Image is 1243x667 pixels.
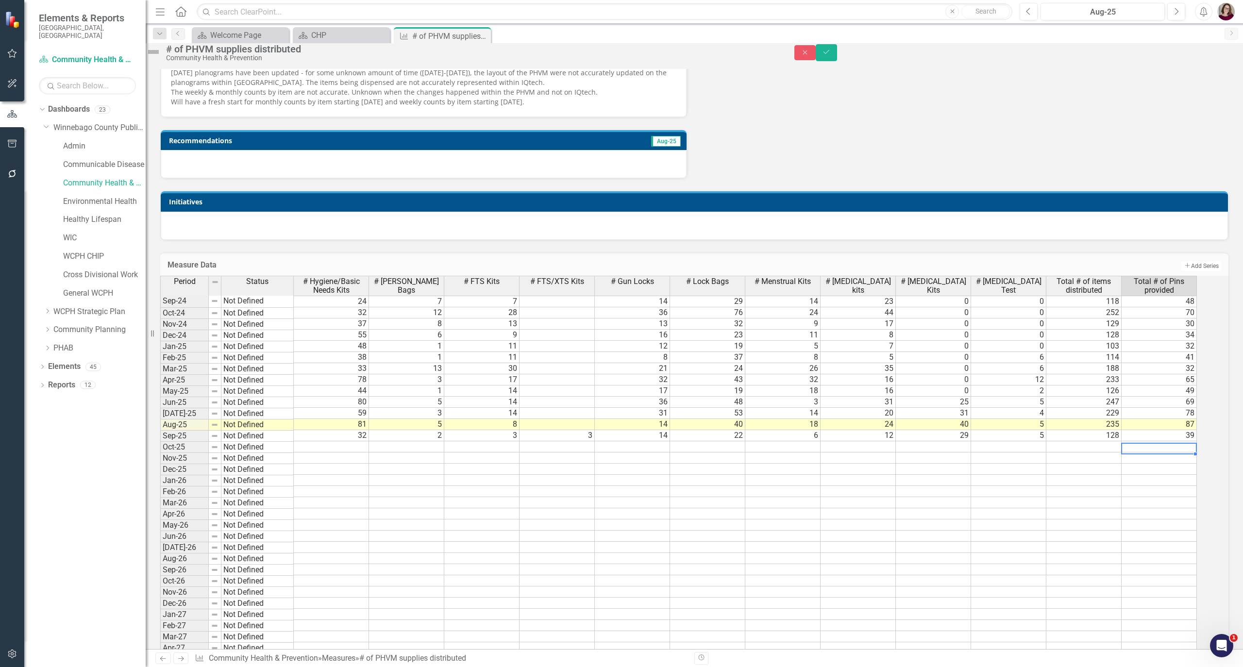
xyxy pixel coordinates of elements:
td: Oct-26 [160,576,209,587]
td: 3 [444,430,520,441]
td: 53 [670,408,745,419]
td: Not Defined [221,542,294,553]
td: 247 [1046,397,1122,408]
td: 103 [1046,341,1122,352]
img: 8DAGhfEEPCf229AAAAAElFTkSuQmCC [211,622,218,630]
td: 14 [444,408,520,419]
td: Not Defined [221,509,294,520]
td: 55 [294,330,369,341]
img: 8DAGhfEEPCf229AAAAAElFTkSuQmCC [211,600,218,607]
td: 40 [670,419,745,430]
td: 11 [444,352,520,363]
img: 8DAGhfEEPCf229AAAAAElFTkSuQmCC [211,278,219,286]
span: # Gun Locks [611,277,654,286]
td: Not Defined [221,565,294,576]
img: 8DAGhfEEPCf229AAAAAElFTkSuQmCC [211,432,218,440]
img: 8DAGhfEEPCf229AAAAAElFTkSuQmCC [211,454,218,462]
span: 1 [1230,634,1238,642]
td: 65 [1122,374,1197,385]
td: Not Defined [221,520,294,531]
td: 5 [745,341,821,352]
a: Community Planning [53,324,146,335]
td: Not Defined [221,419,294,431]
img: 8DAGhfEEPCf229AAAAAElFTkSuQmCC [211,332,218,339]
td: 128 [1046,430,1122,441]
td: Not Defined [221,364,294,375]
a: Dashboards [48,104,90,115]
td: 6 [971,352,1046,363]
td: 16 [595,330,670,341]
td: 48 [1122,296,1197,307]
td: Not Defined [221,408,294,419]
td: 126 [1046,385,1122,397]
td: 128 [1046,330,1122,341]
img: ClearPoint Strategy [5,11,22,28]
td: Sep-25 [160,431,209,442]
img: 8DAGhfEEPCf229AAAAAElFTkSuQmCC [211,544,218,551]
td: 32 [745,374,821,385]
span: # FTS Kits [464,277,500,286]
a: Reports [48,380,75,391]
td: 5 [369,419,444,430]
td: 30 [444,363,520,374]
td: Feb-26 [160,486,209,498]
td: Not Defined [221,464,294,475]
td: Sep-26 [160,565,209,576]
td: 14 [595,296,670,307]
span: # [PERSON_NAME] Bags [371,277,442,294]
td: 5 [971,430,1046,441]
td: Aug-25 [160,419,209,431]
td: 8 [745,352,821,363]
td: 43 [670,374,745,385]
td: 0 [896,363,971,374]
td: 0 [896,352,971,363]
td: 12 [595,341,670,352]
td: 37 [294,318,369,330]
td: 30 [1122,318,1197,330]
td: 9 [444,330,520,341]
td: Jun-25 [160,397,209,408]
img: 8DAGhfEEPCf229AAAAAElFTkSuQmCC [211,387,218,395]
td: Feb-25 [160,352,209,364]
td: Not Defined [221,386,294,397]
a: Community Health & Prevention [39,54,136,66]
a: Healthy Lifespan [63,214,146,225]
td: 2 [369,430,444,441]
td: 31 [896,408,971,419]
td: 32 [1122,363,1197,374]
td: 14 [745,408,821,419]
a: Cross Divisional Work [63,269,146,281]
td: 2 [971,385,1046,397]
td: 0 [971,318,1046,330]
a: Community Health & Prevention [209,653,318,663]
td: 5 [971,397,1046,408]
td: 118 [1046,296,1122,307]
td: Not Defined [221,352,294,364]
td: 114 [1046,352,1122,363]
div: » » [195,653,687,664]
td: 0 [896,374,971,385]
td: 39 [1122,430,1197,441]
td: Not Defined [221,319,294,330]
td: 17 [821,318,896,330]
img: 8DAGhfEEPCf229AAAAAElFTkSuQmCC [211,633,218,641]
td: 49 [1122,385,1197,397]
td: 5 [971,419,1046,430]
img: 8DAGhfEEPCf229AAAAAElFTkSuQmCC [211,320,218,328]
td: 7 [369,296,444,307]
span: Search [975,7,996,15]
td: 0 [896,341,971,352]
td: Not Defined [221,375,294,386]
td: 1 [369,352,444,363]
a: General WCPH [63,288,146,299]
input: Search Below... [39,77,136,94]
a: Welcome Page [194,29,286,41]
td: 16 [821,374,896,385]
td: Not Defined [221,308,294,319]
td: Not Defined [221,632,294,643]
a: WIC [63,233,146,244]
div: # of PHVM supplies distributed [412,30,488,42]
td: 8 [821,330,896,341]
img: 8DAGhfEEPCf229AAAAAElFTkSuQmCC [211,466,218,473]
input: Search ClearPoint... [197,3,1012,20]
